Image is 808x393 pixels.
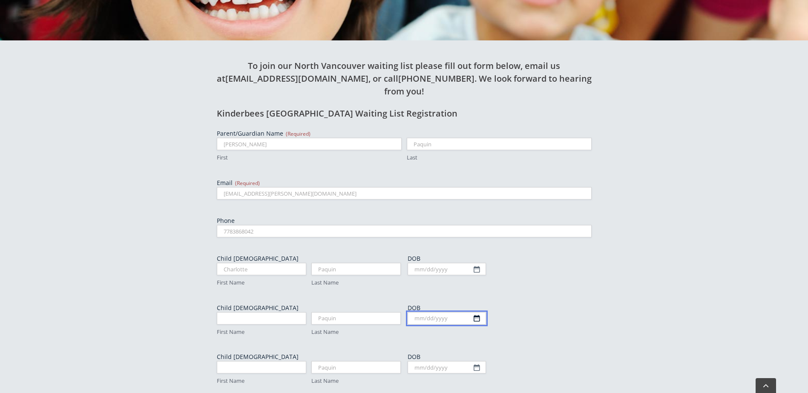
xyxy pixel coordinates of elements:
[311,279,401,287] label: Last Name
[408,312,486,325] input: mm/dd/yyyy
[408,263,486,275] input: mm/dd/yyyy
[408,353,592,361] label: DOB
[217,254,299,263] legend: Child [DEMOGRAPHIC_DATA]
[217,107,592,120] h2: Kinderbees [GEOGRAPHIC_DATA] Waiting List Registration
[217,353,299,361] legend: Child [DEMOGRAPHIC_DATA]
[217,377,306,385] label: First Name
[398,73,474,84] a: [PHONE_NUMBER]
[311,377,401,385] label: Last Name
[311,328,401,336] label: Last Name
[407,154,592,162] label: Last
[235,179,260,187] span: (Required)
[217,179,592,187] label: Email
[225,73,368,84] a: [EMAIL_ADDRESS][DOMAIN_NAME]
[217,60,592,98] h2: To join our North Vancouver waiting list please fill out form below, email us at , or call . We l...
[217,129,311,138] legend: Parent/Guardian Name
[408,254,592,263] label: DOB
[408,361,486,373] input: mm/dd/yyyy
[217,216,592,225] label: Phone
[286,130,311,137] span: (Required)
[217,279,306,287] label: First Name
[408,304,592,312] label: DOB
[217,328,306,336] label: First Name
[217,304,299,312] legend: Child [DEMOGRAPHIC_DATA]
[217,154,402,162] label: First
